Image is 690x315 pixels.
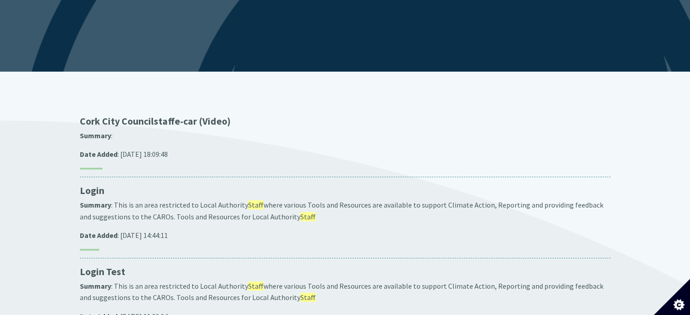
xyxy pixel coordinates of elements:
[80,131,111,140] strong: Summary
[80,281,111,291] strong: Summary
[248,200,264,209] span: Staff
[80,130,611,142] p: :
[300,293,316,302] span: Staff
[80,199,611,223] p: : This is an area restricted to Local Authority where various Tools and Resources are available t...
[654,279,690,315] button: Set cookie preferences
[300,212,316,221] span: Staff
[80,281,611,304] p: : This is an area restricted to Local Authority where various Tools and Resources are available t...
[80,115,611,128] p: Cork City Council e-car (Video)
[154,115,175,127] span: staff
[248,281,264,291] span: Staff
[80,184,611,197] p: Login
[80,184,611,251] a: Login Summary: This is an area restricted to Local AuthorityStaffwhere various Tools and Resource...
[80,230,611,242] p: : [DATE] 14:44:11
[80,115,611,170] a: Cork City Councilstaffe-car (Video) Summary: Date Added: [DATE] 18:09:48
[80,149,611,160] p: : [DATE] 18:09:48
[80,266,611,278] p: Login Test
[80,150,117,159] strong: Date Added
[80,200,111,209] strong: Summary
[80,231,117,240] strong: Date Added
